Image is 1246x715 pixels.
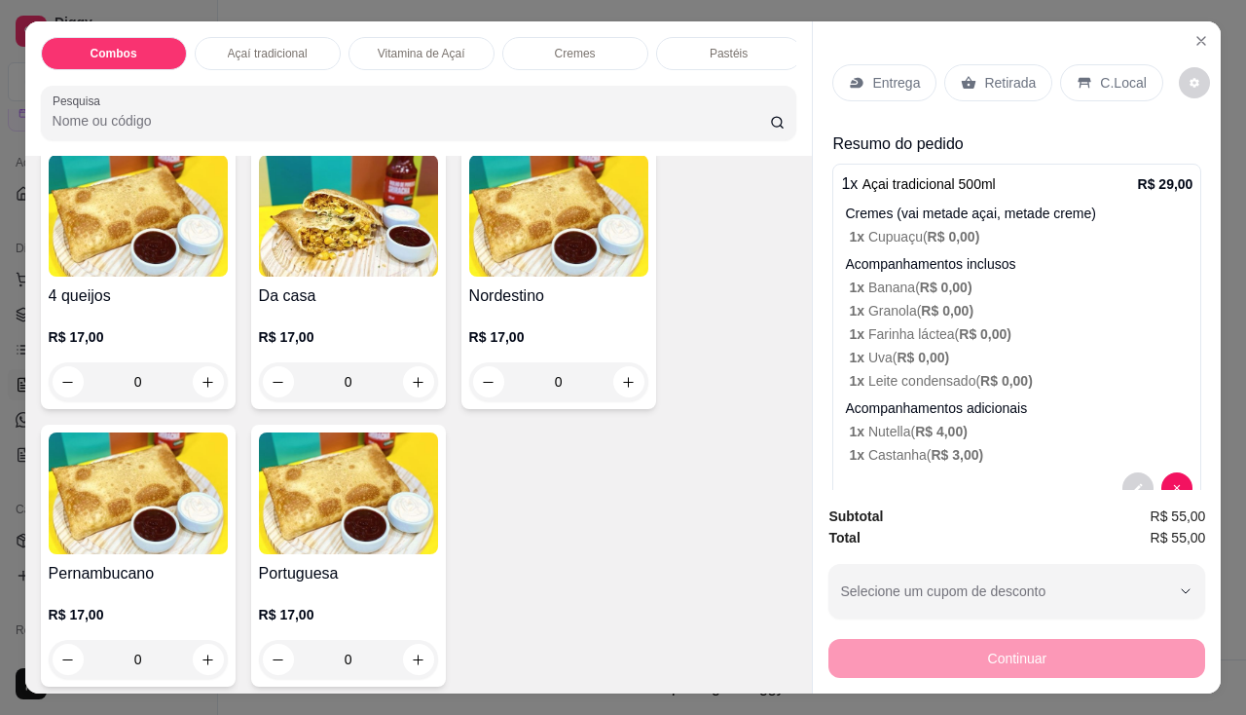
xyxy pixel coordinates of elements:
[849,350,867,365] span: 1 x
[469,327,648,347] p: R$ 17,00
[49,605,228,624] p: R$ 17,00
[53,93,107,109] label: Pesquisa
[849,326,867,342] span: 1 x
[469,284,648,308] h4: Nordestino
[849,447,867,463] span: 1 x
[849,301,1192,320] p: Granola (
[872,73,920,93] p: Entrega
[53,111,770,131] input: Pesquisa
[959,326,1011,342] span: R$ 0,00 )
[849,303,867,319] span: 1 x
[259,433,438,554] img: product-image
[915,424,968,439] span: R$ 4,00 )
[845,204,1192,223] p: Cremes (vai metade açai, metade creme)
[49,433,228,554] img: product-image
[849,371,1192,391] p: Leite condensado (
[832,132,1201,156] p: Resumo do pedido
[710,46,748,61] p: Pastéis
[921,303,973,319] span: R$ 0,00 )
[259,155,438,277] img: product-image
[259,562,438,585] h4: Portuguesa
[849,278,1192,297] p: Banana (
[469,155,648,277] img: product-image
[928,229,980,245] span: R$ 0,00 )
[1122,472,1154,504] button: decrease-product-quantity
[259,284,438,308] h4: Da casa
[49,562,228,585] h4: Pernambucano
[845,254,1192,274] p: Acompanhamentos inclusos
[841,172,995,196] p: 1 x
[849,229,867,245] span: 1 x
[1179,67,1210,98] button: decrease-product-quantity
[828,530,860,546] strong: Total
[845,398,1192,418] p: Acompanhamentos adicionais
[49,327,228,347] p: R$ 17,00
[931,447,983,463] span: R$ 3,00 )
[828,564,1205,619] button: Selecione um cupom de desconto
[91,46,137,61] p: Combos
[828,508,883,524] strong: Subtotal
[1151,506,1206,527] span: R$ 55,00
[897,350,949,365] span: R$ 0,00 )
[849,445,1192,465] p: Castanha (
[849,424,867,439] span: 1 x
[1151,527,1206,548] span: R$ 55,00
[849,324,1192,344] p: Farinha láctea (
[1138,174,1193,194] p: R$ 29,00
[849,348,1192,367] p: Uva (
[555,46,596,61] p: Cremes
[849,422,1192,441] p: Nutella (
[228,46,308,61] p: Açaí tradicional
[1161,472,1192,504] button: decrease-product-quantity
[980,373,1033,389] span: R$ 0,00 )
[849,373,867,389] span: 1 x
[1100,73,1146,93] p: C.Local
[984,73,1036,93] p: Retirada
[49,284,228,308] h4: 4 queijos
[920,280,972,295] span: R$ 0,00 )
[1186,25,1217,56] button: Close
[259,605,438,624] p: R$ 17,00
[862,176,996,192] span: Açai tradicional 500ml
[849,280,867,295] span: 1 x
[259,327,438,347] p: R$ 17,00
[49,155,228,277] img: product-image
[849,227,1192,246] p: Cupuaçu (
[378,46,465,61] p: Vitamina de Açaí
